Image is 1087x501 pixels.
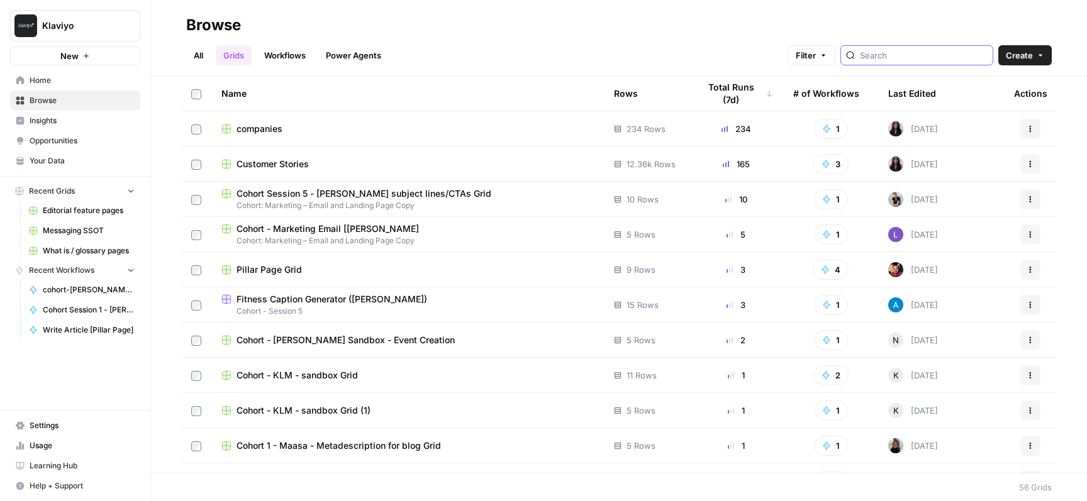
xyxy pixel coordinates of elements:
span: Cohort: Marketing – Email and Landing Page Copy [221,200,594,211]
a: Insights [10,111,140,131]
img: qq1exqcea0wapzto7wd7elbwtl3p [888,192,903,207]
span: Cohort - Marketing Email [[PERSON_NAME] [237,223,419,235]
div: 1 [699,439,773,452]
div: 56 Grids [1019,481,1052,493]
a: Workflows [257,45,313,65]
span: Cohort - Session 5 [221,306,594,317]
span: Usage [30,440,135,451]
span: Insights [30,115,135,126]
span: 5 Rows [627,439,655,452]
div: # of Workflows [793,76,859,111]
div: [DATE] [888,157,938,172]
div: Actions [1014,76,1047,111]
span: Cohort Session 1 - [PERSON_NAME] blog metadescription [43,304,135,316]
a: Cohort Session 5 - [PERSON_NAME] subject lines/CTAs GridCohort: Marketing – Email and Landing Pag... [221,187,594,211]
span: Cohort: Marketing – Email and Landing Page Copy [221,235,594,246]
button: Recent Grids [10,182,140,201]
button: 1 [814,295,848,315]
img: 3v5gupj0m786yzjvk4tudrexhntl [888,227,903,242]
a: What is / glossary pages [23,241,140,261]
div: [DATE] [888,403,938,418]
button: 2 [813,365,849,385]
a: Home [10,70,140,91]
a: Opportunities [10,131,140,151]
span: Create [1006,49,1033,62]
div: 3 [699,299,773,311]
span: 5 Rows [627,228,655,241]
span: 5 Rows [627,404,655,417]
button: Recent Workflows [10,261,140,280]
img: octaxnk3oxqn3tdy5wfh2wr0s0xc [888,438,903,453]
span: 11 Rows [627,369,657,382]
span: Fitness Caption Generator ([PERSON_NAME]) [237,293,427,306]
span: Recent Grids [29,185,75,197]
div: [DATE] [888,297,938,312]
span: Cohort Session 5 - [PERSON_NAME] subject lines/CTAs Grid [237,187,491,200]
button: 1 [814,119,848,139]
span: Browse [30,95,135,106]
span: Messaging SSOT [43,225,135,236]
div: Total Runs (7d) [699,76,773,111]
div: Rows [614,76,638,111]
span: Klaviyo [42,19,118,32]
span: 15 Rows [627,299,659,311]
div: 1 [699,404,773,417]
button: Help + Support [10,476,140,496]
div: 165 [699,158,773,170]
a: Cohort - KLM - sandbox Grid (1) [221,404,594,417]
button: 3 [813,154,849,174]
span: companies [237,123,282,135]
img: o3cqybgnmipr355j8nz4zpq1mc6x [888,297,903,312]
div: [DATE] [888,262,938,277]
span: Customer Stories [237,158,309,170]
span: What is / glossary pages [43,245,135,256]
span: Editorial feature pages [43,205,135,216]
span: Your Data [30,155,135,167]
button: 1 [814,224,848,245]
div: [DATE] [888,192,938,207]
div: 10 [699,193,773,206]
span: K [893,369,899,382]
span: Cohort 1 - Maasa - Metadescription for blog Grid [237,439,441,452]
span: Cohort - [PERSON_NAME] Sandbox - Event Creation [237,334,455,346]
span: Pillar Page Grid [237,263,302,276]
span: Home [30,75,135,86]
a: Pillar Page Grid [221,263,594,276]
button: 1 [814,436,848,456]
img: uuwcbni89hkn3n0owe600bhe8ip9 [888,262,903,277]
span: New [60,50,79,62]
a: Cohort - KLM - sandbox Grid [221,369,594,382]
a: Cohort Session 1 - [PERSON_NAME] blog metadescription [23,300,140,320]
span: Learning Hub [30,460,135,471]
span: Cohort - KLM - sandbox Grid (1) [237,404,371,417]
input: Search [860,49,988,62]
img: rox323kbkgutb4wcij4krxobkpon [888,157,903,172]
a: Grids [216,45,252,65]
a: Cohort - Marketing Email [[PERSON_NAME]Cohort: Marketing – Email and Landing Page Copy [221,223,594,246]
button: 4 [813,260,849,280]
span: 5 Rows [627,334,655,346]
button: 1 [814,400,848,421]
div: Last Edited [888,76,936,111]
a: Customer Stories [221,158,594,170]
div: 234 [699,123,773,135]
div: [DATE] [888,368,938,383]
a: Learning Hub [10,456,140,476]
div: [DATE] [888,227,938,242]
div: [DATE] [888,121,938,136]
button: New [10,47,140,65]
a: All [186,45,211,65]
span: K [893,404,899,417]
a: Editorial feature pages [23,201,140,221]
a: Cohort - [PERSON_NAME] Sandbox - Event Creation [221,334,594,346]
a: Usage [10,436,140,456]
div: 2 [699,334,773,346]
button: Filter [788,45,835,65]
a: cohort-[PERSON_NAME]-meta-description [23,280,140,300]
span: Filter [796,49,816,62]
span: Opportunities [30,135,135,146]
a: Settings [10,416,140,436]
div: [DATE] [888,333,938,348]
span: 10 Rows [627,193,659,206]
button: Create [998,45,1052,65]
